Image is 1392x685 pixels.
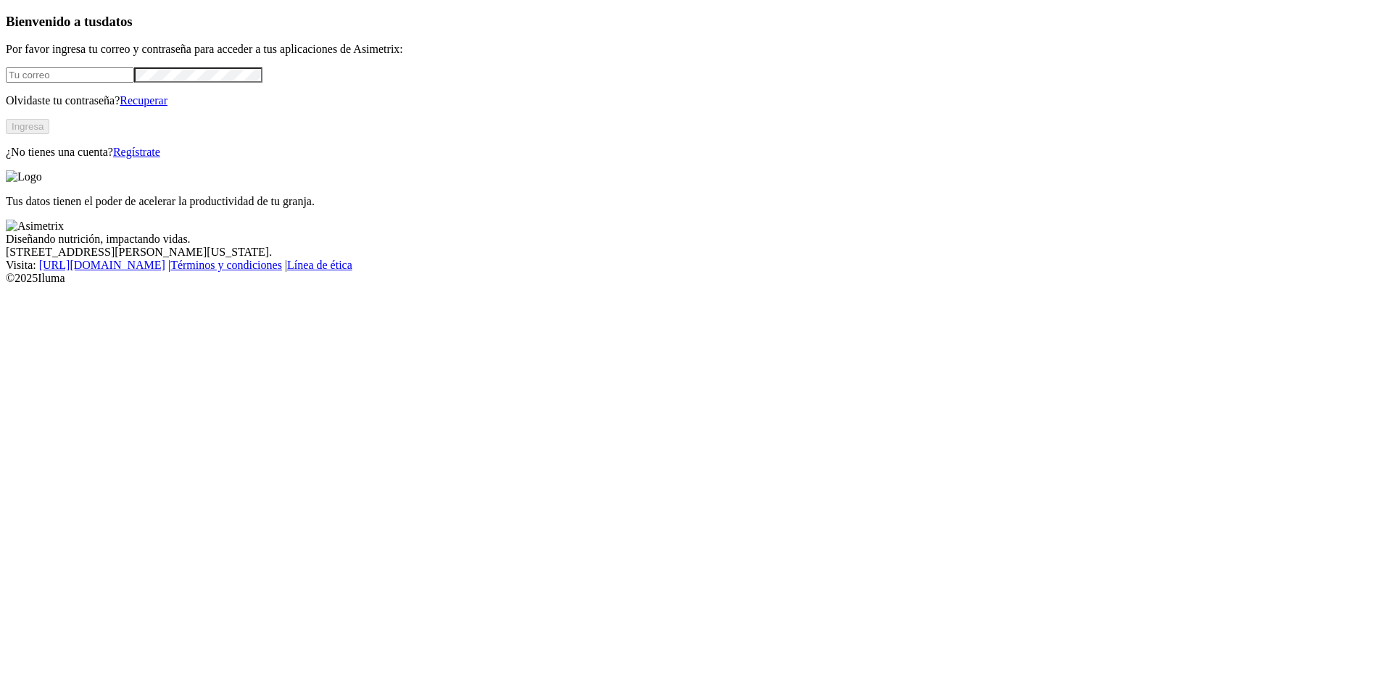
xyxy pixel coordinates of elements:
[113,146,160,158] a: Regístrate
[6,272,1386,285] div: © 2025 Iluma
[6,146,1386,159] p: ¿No tienes una cuenta?
[6,195,1386,208] p: Tus datos tienen el poder de acelerar la productividad de tu granja.
[170,259,282,271] a: Términos y condiciones
[120,94,167,107] a: Recuperar
[6,43,1386,56] p: Por favor ingresa tu correo y contraseña para acceder a tus aplicaciones de Asimetrix:
[6,94,1386,107] p: Olvidaste tu contraseña?
[39,259,165,271] a: [URL][DOMAIN_NAME]
[287,259,352,271] a: Línea de ética
[6,246,1386,259] div: [STREET_ADDRESS][PERSON_NAME][US_STATE].
[6,170,42,183] img: Logo
[6,220,64,233] img: Asimetrix
[101,14,133,29] span: datos
[6,67,134,83] input: Tu correo
[6,119,49,134] button: Ingresa
[6,233,1386,246] div: Diseñando nutrición, impactando vidas.
[6,14,1386,30] h3: Bienvenido a tus
[6,259,1386,272] div: Visita : | |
